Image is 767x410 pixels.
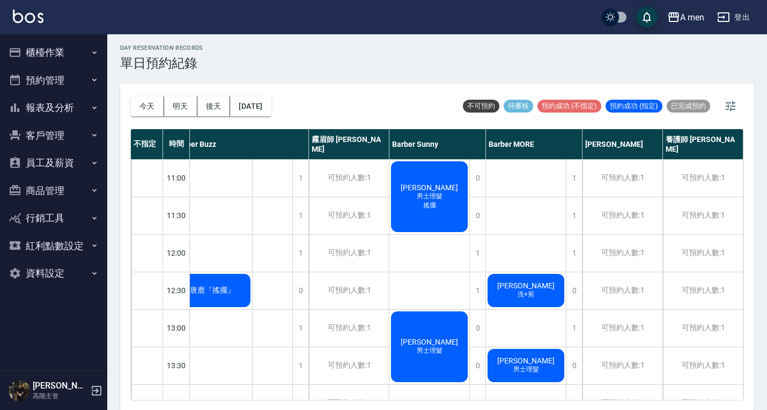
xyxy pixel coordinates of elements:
span: 男士理髮 [511,365,541,374]
div: 0 [292,272,308,309]
button: 預約管理 [4,66,103,94]
div: 時間 [163,129,190,159]
div: 可預約人數:1 [663,347,743,384]
div: 1 [292,197,308,234]
div: 12:00 [163,234,190,272]
span: 男士理髮 [415,346,445,355]
div: 可預約人數:1 [309,160,389,197]
button: [DATE] [230,96,271,116]
button: 資料設定 [4,259,103,287]
div: 0 [469,347,485,384]
div: 1 [566,310,582,347]
button: 後天 [197,96,231,116]
span: 男士理髮 [415,192,445,201]
div: 可預約人數:1 [309,310,389,347]
div: 0 [566,272,582,309]
div: 養護師 [PERSON_NAME] [663,129,743,159]
span: 不可預約 [463,101,499,111]
div: 可預約人數:1 [663,310,743,347]
button: 客戶管理 [4,122,103,150]
span: 已完成預約 [667,101,710,111]
button: 報表及分析 [4,94,103,122]
div: 1 [292,310,308,347]
div: 1 [292,347,308,384]
div: 可預約人數:1 [663,160,743,197]
button: 員工及薪資 [4,149,103,177]
div: 1 [292,160,308,197]
span: 搖擺 [421,201,438,210]
button: 登出 [713,8,754,27]
div: 可預約人數:1 [582,197,662,234]
div: 0 [469,160,485,197]
h3: 單日預約紀錄 [120,56,203,71]
div: Barber MORE [486,129,582,159]
img: Logo [13,10,43,23]
div: 13:30 [163,347,190,384]
div: 可預約人數:1 [582,160,662,197]
div: 可預約人數:1 [663,197,743,234]
span: 待審核 [504,101,533,111]
button: A men [663,6,709,28]
div: 可預約人數:1 [309,272,389,309]
div: 可預約人數:1 [309,197,389,234]
button: 行銷工具 [4,204,103,232]
div: Barber Buzz [172,129,309,159]
span: [PERSON_NAME] [495,356,557,365]
div: 11:30 [163,197,190,234]
span: 預約成功 (不指定) [537,101,601,111]
div: 12:30 [163,272,190,309]
div: 0 [566,347,582,384]
button: 今天 [131,96,164,116]
div: 可預約人數:1 [309,235,389,272]
div: Barber Sunny [389,129,486,159]
div: 可預約人數:1 [663,235,743,272]
img: Person [9,380,30,401]
span: 洗+剪 [515,290,536,299]
span: [PERSON_NAME] [399,183,460,192]
div: 可預約人數:1 [663,272,743,309]
div: 1 [292,235,308,272]
p: 高階主管 [33,391,87,401]
div: 1 [469,272,485,309]
div: 可預約人數:1 [309,347,389,384]
div: 可預約人數:1 [582,272,662,309]
button: 明天 [164,96,197,116]
span: [PERSON_NAME] [495,281,557,290]
div: 11:00 [163,159,190,197]
div: 可預約人數:1 [582,310,662,347]
button: 商品管理 [4,177,103,205]
div: 可預約人數:1 [582,347,662,384]
h2: day Reservation records [120,44,203,51]
div: 1 [566,235,582,272]
button: save [636,6,658,28]
span: [PERSON_NAME] [399,338,460,346]
div: 可預約人數:1 [582,235,662,272]
div: 13:00 [163,309,190,347]
div: 霧眉師 [PERSON_NAME] [309,129,389,159]
span: 唐鹿『搖擺』 [188,286,237,295]
div: 1 [566,197,582,234]
div: A men [680,11,704,24]
button: 櫃檯作業 [4,39,103,66]
span: 預約成功 (指定) [606,101,662,111]
div: 0 [469,310,485,347]
div: 1 [469,235,485,272]
button: 紅利點數設定 [4,232,103,260]
div: 0 [469,197,485,234]
div: 不指定 [131,129,163,159]
h5: [PERSON_NAME] [33,381,87,391]
div: 1 [566,160,582,197]
div: [PERSON_NAME] [582,129,663,159]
